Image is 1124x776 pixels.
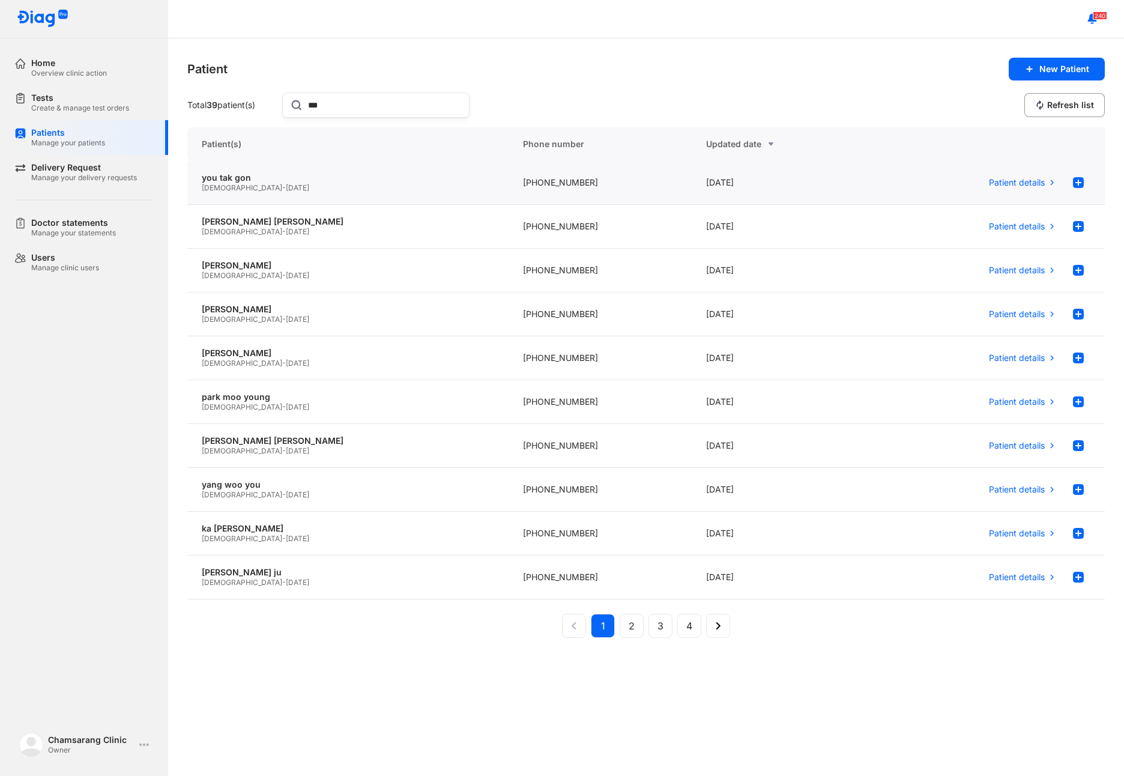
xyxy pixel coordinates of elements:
[692,556,875,599] div: [DATE]
[692,380,875,424] div: [DATE]
[989,484,1045,495] span: Patient details
[601,619,605,633] span: 1
[1009,58,1105,80] button: New Patient
[509,127,692,161] div: Phone number
[509,249,692,293] div: [PHONE_NUMBER]
[202,567,494,578] div: [PERSON_NAME] ju
[509,468,692,512] div: [PHONE_NUMBER]
[202,304,494,315] div: [PERSON_NAME]
[282,490,286,499] span: -
[286,534,309,543] span: [DATE]
[187,61,228,77] div: Patient
[31,127,105,138] div: Patients
[48,745,134,755] div: Owner
[591,614,615,638] button: 1
[187,127,509,161] div: Patient(s)
[692,424,875,468] div: [DATE]
[286,490,309,499] span: [DATE]
[202,479,494,490] div: yang woo you
[509,161,692,205] div: [PHONE_NUMBER]
[706,137,861,151] div: Updated date
[677,614,701,638] button: 4
[202,435,494,446] div: [PERSON_NAME] [PERSON_NAME]
[692,293,875,336] div: [DATE]
[202,402,282,411] span: [DEMOGRAPHIC_DATA]
[202,490,282,499] span: [DEMOGRAPHIC_DATA]
[509,556,692,599] div: [PHONE_NUMBER]
[286,578,309,587] span: [DATE]
[1047,100,1094,111] span: Refresh list
[989,177,1045,188] span: Patient details
[202,216,494,227] div: [PERSON_NAME] [PERSON_NAME]
[282,402,286,411] span: -
[202,446,282,455] span: [DEMOGRAPHIC_DATA]
[989,221,1045,232] span: Patient details
[31,103,129,113] div: Create & manage test orders
[31,92,129,103] div: Tests
[282,578,286,587] span: -
[31,263,99,273] div: Manage clinic users
[282,446,286,455] span: -
[509,293,692,336] div: [PHONE_NUMBER]
[31,252,99,263] div: Users
[286,359,309,368] span: [DATE]
[989,353,1045,363] span: Patient details
[207,100,217,110] span: 39
[286,183,309,192] span: [DATE]
[657,619,663,633] span: 3
[202,348,494,359] div: [PERSON_NAME]
[202,183,282,192] span: [DEMOGRAPHIC_DATA]
[31,228,116,238] div: Manage your statements
[282,183,286,192] span: -
[202,260,494,271] div: [PERSON_NAME]
[282,315,286,324] span: -
[1039,64,1089,74] span: New Patient
[692,249,875,293] div: [DATE]
[187,100,277,111] div: Total patient(s)
[31,173,137,183] div: Manage your delivery requests
[509,380,692,424] div: [PHONE_NUMBER]
[286,227,309,236] span: [DATE]
[282,534,286,543] span: -
[202,271,282,280] span: [DEMOGRAPHIC_DATA]
[282,359,286,368] span: -
[31,68,107,78] div: Overview clinic action
[620,614,644,638] button: 2
[286,402,309,411] span: [DATE]
[1093,11,1107,20] span: 240
[629,619,635,633] span: 2
[692,161,875,205] div: [DATE]
[989,440,1045,451] span: Patient details
[692,512,875,556] div: [DATE]
[17,10,68,28] img: logo
[31,162,137,173] div: Delivery Request
[989,572,1045,583] span: Patient details
[692,468,875,512] div: [DATE]
[648,614,672,638] button: 3
[509,205,692,249] div: [PHONE_NUMBER]
[989,396,1045,407] span: Patient details
[286,315,309,324] span: [DATE]
[31,217,116,228] div: Doctor statements
[509,512,692,556] div: [PHONE_NUMBER]
[286,271,309,280] span: [DATE]
[989,309,1045,320] span: Patient details
[282,227,286,236] span: -
[202,359,282,368] span: [DEMOGRAPHIC_DATA]
[286,446,309,455] span: [DATE]
[202,172,494,183] div: you tak gon
[202,315,282,324] span: [DEMOGRAPHIC_DATA]
[31,138,105,148] div: Manage your patients
[202,523,494,534] div: ka [PERSON_NAME]
[19,733,43,757] img: logo
[202,227,282,236] span: [DEMOGRAPHIC_DATA]
[282,271,286,280] span: -
[509,424,692,468] div: [PHONE_NUMBER]
[1024,93,1105,117] button: Refresh list
[48,735,134,745] div: Chamsarang Clinic
[202,534,282,543] span: [DEMOGRAPHIC_DATA]
[202,578,282,587] span: [DEMOGRAPHIC_DATA]
[692,205,875,249] div: [DATE]
[31,58,107,68] div: Home
[692,336,875,380] div: [DATE]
